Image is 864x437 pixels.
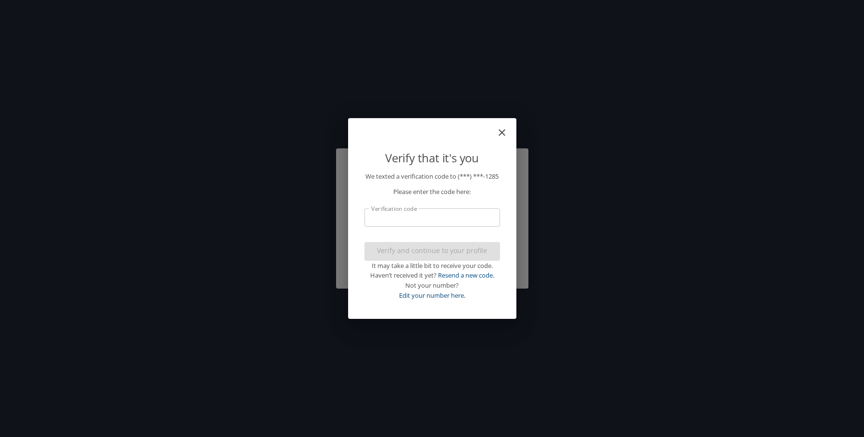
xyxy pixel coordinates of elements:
p: Verify that it's you [364,149,500,167]
div: Haven’t received it yet? [364,270,500,280]
p: Please enter the code here: [364,187,500,197]
p: We texted a verification code to (***) ***- 1285 [364,171,500,182]
div: Not your number? [364,280,500,291]
div: It may take a little bit to receive your code. [364,261,500,271]
a: Edit your number here. [399,291,465,300]
a: Resend a new code. [438,271,494,279]
button: close [501,122,513,134]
